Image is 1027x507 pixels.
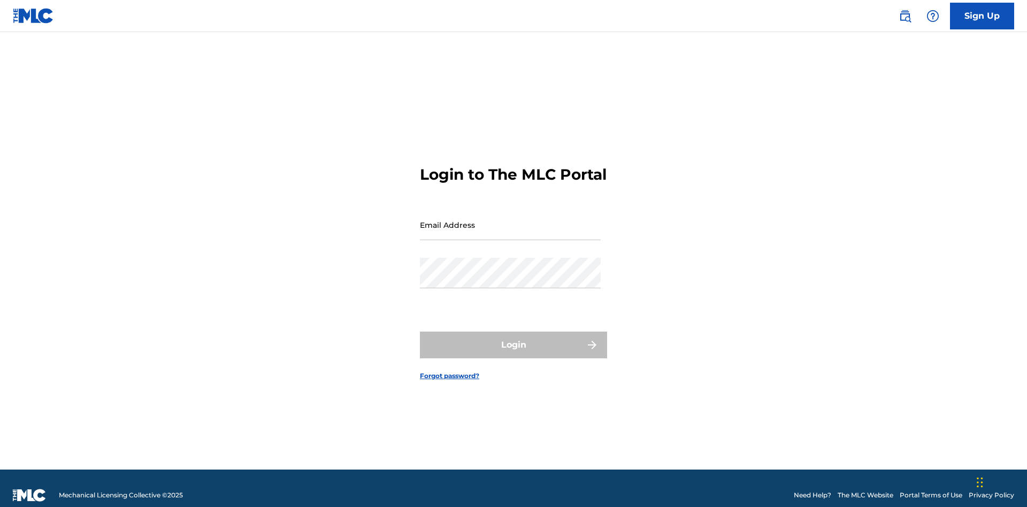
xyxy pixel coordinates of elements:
a: Privacy Policy [969,490,1014,500]
h3: Login to The MLC Portal [420,165,607,184]
a: Public Search [894,5,916,27]
span: Mechanical Licensing Collective © 2025 [59,490,183,500]
a: Sign Up [950,3,1014,29]
a: Forgot password? [420,371,479,381]
a: Need Help? [794,490,831,500]
img: help [926,10,939,22]
iframe: Chat Widget [974,456,1027,507]
img: search [899,10,911,22]
a: Portal Terms of Use [900,490,962,500]
img: MLC Logo [13,8,54,24]
div: Help [922,5,944,27]
a: The MLC Website [838,490,893,500]
div: Drag [977,466,983,498]
img: logo [13,489,46,502]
